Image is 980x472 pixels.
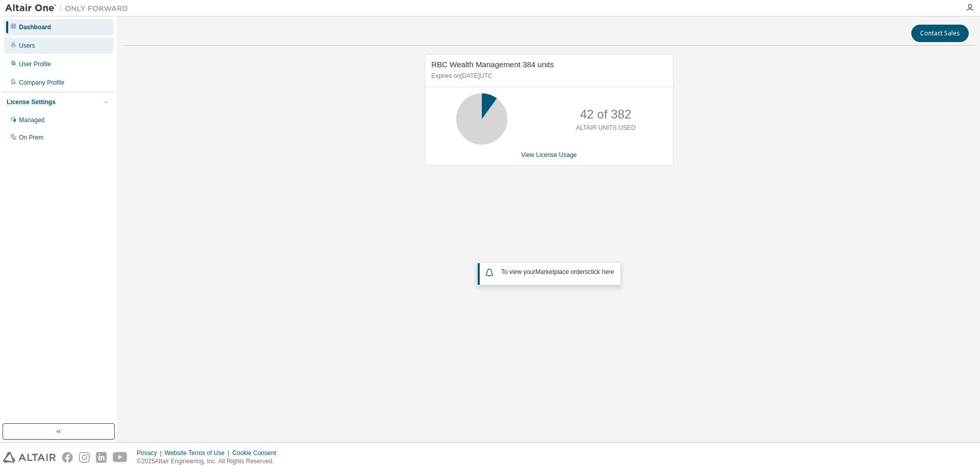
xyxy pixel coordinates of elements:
a: View License Usage [521,151,577,159]
span: RBC Wealth Management 384 units [432,60,554,69]
img: instagram.svg [79,452,90,463]
p: 42 of 382 [580,106,631,123]
img: youtube.svg [113,452,128,463]
div: Company Profile [19,78,65,87]
div: User Profile [19,60,51,68]
p: Expires on [DATE] UTC [432,72,664,81]
img: altair_logo.svg [3,452,56,463]
div: Users [19,42,35,50]
button: Contact Sales [911,25,969,42]
div: License Settings [7,98,55,106]
img: linkedin.svg [96,452,107,463]
div: On Prem [19,133,44,142]
div: Dashboard [19,23,51,31]
div: Cookie Consent [232,449,282,457]
div: Managed [19,116,45,124]
a: here [602,268,614,276]
img: facebook.svg [62,452,73,463]
div: Privacy [137,449,165,457]
p: © 2025 Altair Engineering, Inc. All Rights Reserved. [137,457,282,466]
div: Website Terms of Use [165,449,232,457]
img: Altair One [5,3,133,13]
em: Marketplace orders [536,268,588,276]
p: ALTAIR UNITS USED [576,124,636,132]
span: To view your click [501,268,614,276]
